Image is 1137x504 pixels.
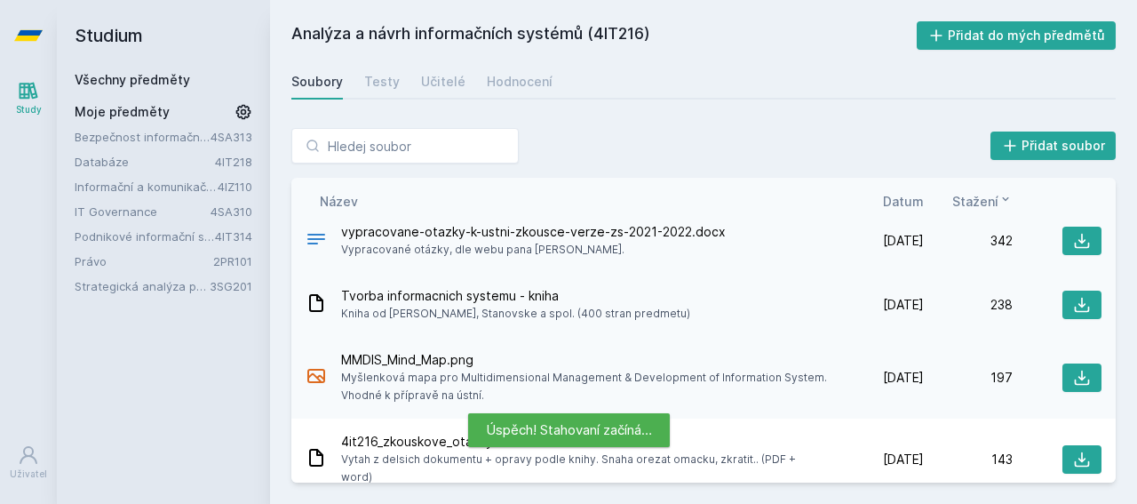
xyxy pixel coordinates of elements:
[4,436,53,490] a: Uživatel
[341,241,726,259] span: Vypracované otázky, dle webu pana [PERSON_NAME].
[291,128,519,164] input: Hledej soubor
[341,433,828,451] span: 4it216_zkouskove_otazky.rar
[291,21,917,50] h2: Analýza a návrh informačních systémů (4IT216)
[341,305,690,323] span: Kniha od [PERSON_NAME], Stanovske a spol. (400 stran predmetu)
[4,71,53,125] a: Study
[883,451,924,468] span: [DATE]
[487,64,553,100] a: Hodnocení
[215,229,252,244] a: 4IT314
[210,279,252,293] a: 3SG201
[291,64,343,100] a: Soubory
[924,232,1013,250] div: 342
[211,204,252,219] a: 4SA310
[883,296,924,314] span: [DATE]
[364,64,400,100] a: Testy
[364,73,400,91] div: Testy
[917,21,1117,50] button: Přidat do mých předmětů
[75,203,211,220] a: IT Governance
[883,232,924,250] span: [DATE]
[487,73,553,91] div: Hodnocení
[75,228,215,245] a: Podnikové informační systémy
[75,178,218,196] a: Informační a komunikační technologie
[16,103,42,116] div: Study
[75,153,215,171] a: Databáze
[952,192,1013,211] button: Stažení
[291,73,343,91] div: Soubory
[924,369,1013,387] div: 197
[341,223,726,241] span: vypracovane-otazky-k-ustni-zkousce-verze-zs-2021-2022.docx
[924,451,1013,468] div: 143
[924,296,1013,314] div: 238
[990,132,1117,160] button: Přidat soubor
[75,128,211,146] a: Bezpečnost informačních systémů
[306,228,327,254] div: DOCX
[952,192,998,211] span: Stažení
[211,130,252,144] a: 4SA313
[421,64,465,100] a: Učitelé
[468,413,670,447] div: Úspěch! Stahovaní začíná…
[341,451,828,486] span: Vytah z delsich dokumentu + opravy podle knihy. Snaha orezat omacku, zkratit.. (PDF + word)
[341,351,828,369] span: MMDIS_Mind_Map.png
[218,180,252,194] a: 4IZ110
[306,365,327,391] div: PNG
[75,103,170,121] span: Moje předměty
[75,277,210,295] a: Strategická analýza pro informatiky a statistiky
[883,369,924,387] span: [DATE]
[341,369,828,404] span: Myšlenková mapa pro Multidimensional Management & Development of Information System. Vhodné k pří...
[215,155,252,169] a: 4IT218
[883,192,924,211] button: Datum
[421,73,465,91] div: Učitelé
[320,192,358,211] button: Název
[75,72,190,87] a: Všechny předměty
[341,287,690,305] span: Tvorba informacnich systemu - kniha
[213,254,252,268] a: 2PR101
[75,252,213,270] a: Právo
[10,468,47,481] div: Uživatel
